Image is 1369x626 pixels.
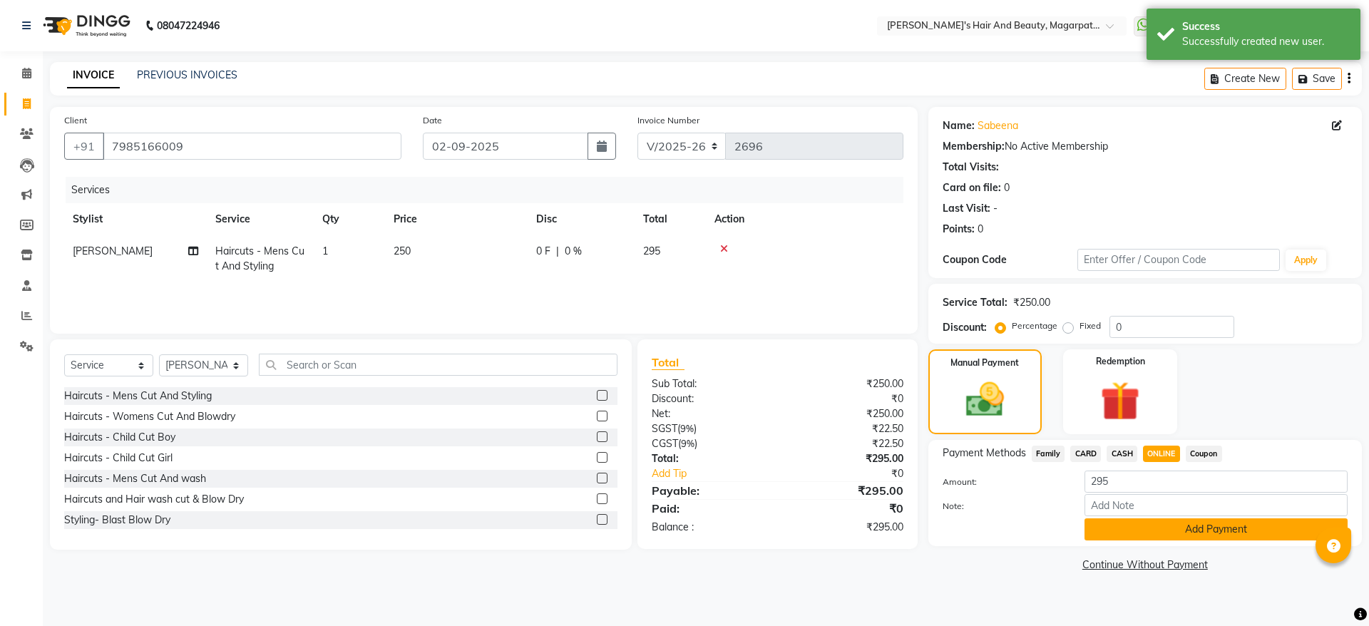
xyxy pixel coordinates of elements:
[932,476,1074,488] label: Amount:
[215,245,304,272] span: Haircuts - Mens Cut And Styling
[322,245,328,257] span: 1
[932,500,1074,513] label: Note:
[565,244,582,259] span: 0 %
[680,423,694,434] span: 9%
[943,446,1026,461] span: Payment Methods
[641,391,777,406] div: Discount:
[64,513,170,528] div: Styling- Blast Blow Dry
[64,492,244,507] div: Haircuts and Hair wash cut & Blow Dry
[1013,295,1050,310] div: ₹250.00
[66,177,914,203] div: Services
[943,320,987,335] div: Discount:
[943,252,1077,267] div: Coupon Code
[641,406,777,421] div: Net:
[931,558,1359,573] a: Continue Without Payment
[157,6,220,46] b: 08047224946
[641,466,800,481] a: Add Tip
[943,160,999,175] div: Total Visits:
[978,222,983,237] div: 0
[978,118,1018,133] a: Sabeena
[777,421,913,436] div: ₹22.50
[394,245,411,257] span: 250
[423,114,442,127] label: Date
[73,245,153,257] span: [PERSON_NAME]
[800,466,913,481] div: ₹0
[1286,250,1326,271] button: Apply
[1107,446,1137,462] span: CASH
[943,139,1005,154] div: Membership:
[943,201,990,216] div: Last Visit:
[652,437,678,450] span: CGST
[556,244,559,259] span: |
[64,203,207,235] th: Stylist
[777,500,913,517] div: ₹0
[641,436,777,451] div: ( )
[1012,319,1057,332] label: Percentage
[641,376,777,391] div: Sub Total:
[1204,68,1286,90] button: Create New
[1077,249,1280,271] input: Enter Offer / Coupon Code
[706,203,903,235] th: Action
[1143,446,1180,462] span: ONLINE
[64,133,104,160] button: +91
[207,203,314,235] th: Service
[943,139,1348,154] div: No Active Membership
[1085,518,1348,540] button: Add Payment
[36,6,134,46] img: logo
[777,406,913,421] div: ₹250.00
[314,203,385,235] th: Qty
[641,520,777,535] div: Balance :
[943,222,975,237] div: Points:
[103,133,401,160] input: Search by Name/Mobile/Email/Code
[1088,376,1152,426] img: _gift.svg
[137,68,237,81] a: PREVIOUS INVOICES
[635,203,706,235] th: Total
[943,118,975,133] div: Name:
[641,500,777,517] div: Paid:
[777,436,913,451] div: ₹22.50
[652,422,677,435] span: SGST
[954,378,1016,421] img: _cash.svg
[1182,19,1350,34] div: Success
[943,295,1007,310] div: Service Total:
[652,355,684,370] span: Total
[1182,34,1350,49] div: Successfully created new user.
[777,520,913,535] div: ₹295.00
[536,244,550,259] span: 0 F
[1096,355,1145,368] label: Redemption
[950,356,1019,369] label: Manual Payment
[993,201,998,216] div: -
[1080,319,1101,332] label: Fixed
[1292,68,1342,90] button: Save
[943,180,1001,195] div: Card on file:
[385,203,528,235] th: Price
[777,376,913,391] div: ₹250.00
[1032,446,1065,462] span: Family
[64,451,173,466] div: Haircuts - Child Cut Girl
[64,409,235,424] div: Haircuts - Womens Cut And Blowdry
[1085,494,1348,516] input: Add Note
[528,203,635,235] th: Disc
[64,389,212,404] div: Haircuts - Mens Cut And Styling
[641,451,777,466] div: Total:
[777,391,913,406] div: ₹0
[259,354,617,376] input: Search or Scan
[777,482,913,499] div: ₹295.00
[64,471,206,486] div: Haircuts - Mens Cut And wash
[64,430,175,445] div: Haircuts - Child Cut Boy
[1085,471,1348,493] input: Amount
[67,63,120,88] a: INVOICE
[643,245,660,257] span: 295
[64,114,87,127] label: Client
[641,421,777,436] div: ( )
[641,482,777,499] div: Payable:
[1070,446,1101,462] span: CARD
[777,451,913,466] div: ₹295.00
[637,114,699,127] label: Invoice Number
[681,438,694,449] span: 9%
[1186,446,1222,462] span: Coupon
[1004,180,1010,195] div: 0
